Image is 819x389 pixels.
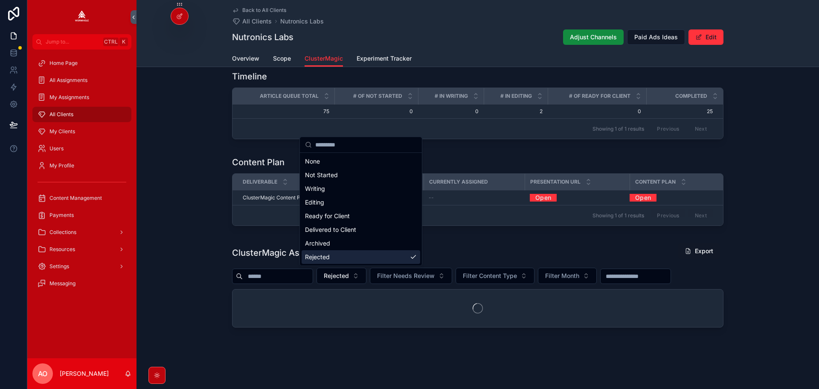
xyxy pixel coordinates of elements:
[280,17,324,26] a: Nutronics Labs
[302,196,420,209] div: Editing
[463,272,517,280] span: Filter Content Type
[49,246,75,253] span: Resources
[353,93,402,99] span: # of Not Started
[32,141,131,156] a: Users
[49,145,64,152] span: Users
[302,223,420,237] div: Delivered to Client
[429,194,434,201] span: --
[302,155,420,168] div: None
[324,272,349,280] span: Rejected
[273,54,291,63] span: Scope
[32,56,131,71] a: Home Page
[49,77,87,84] span: All Assignments
[635,178,676,185] span: Content Plan
[32,158,131,173] a: My Profile
[370,268,452,284] button: Select Button
[27,50,136,302] div: scrollable content
[75,10,89,24] img: App logo
[49,212,74,219] span: Payments
[456,268,534,284] button: Select Button
[429,178,488,185] span: Currently Assigned
[530,191,557,204] a: Open
[232,70,267,82] h1: Timeline
[243,194,343,201] a: ClusterMagic Content Plan
[675,93,707,99] span: Completed
[60,369,109,378] p: [PERSON_NAME]
[302,168,420,182] div: Not Started
[688,29,723,45] button: Edit
[377,272,435,280] span: Filter Needs Review
[232,17,272,26] a: All Clients
[273,51,291,68] a: Scope
[530,178,581,185] span: Presentation URL
[500,93,532,99] span: # in Editing
[38,369,47,379] span: AO
[243,178,277,185] span: Deliverable
[232,247,342,259] h1: ClusterMagic Assignments
[49,195,102,202] span: Content Management
[49,162,74,169] span: My Profile
[678,243,720,259] button: Export
[32,73,131,88] a: All Assignments
[530,194,624,202] a: Open
[232,7,286,14] a: Back to All Clients
[32,208,131,223] a: Payments
[242,17,272,26] span: All Clients
[32,107,131,122] a: All Clients
[592,126,644,132] span: Showing 1 of 1 results
[32,259,131,274] a: Settings
[49,60,78,67] span: Home Page
[423,108,479,115] span: 0
[489,108,543,115] span: 2
[49,94,89,101] span: My Assignments
[302,237,420,250] div: Archived
[630,191,656,204] a: Open
[592,212,644,219] span: Showing 1 of 1 results
[305,54,343,63] span: ClusterMagic
[545,272,579,280] span: Filter Month
[46,38,100,45] span: Jump to...
[357,54,412,63] span: Experiment Tracker
[49,280,76,287] span: Messaging
[120,38,127,45] span: K
[300,153,422,266] div: Suggestions
[32,225,131,240] a: Collections
[32,190,131,206] a: Content Management
[646,108,713,115] span: 25
[627,29,685,45] button: Paid Ads Ideas
[317,268,366,284] button: Select Button
[634,33,678,41] span: Paid Ads Ideas
[32,34,131,50] button: Jump to...CtrlK
[630,194,713,202] a: Open
[302,250,420,264] div: Rejected
[32,276,131,291] a: Messaging
[232,156,285,168] h1: Content Plan
[569,93,630,99] span: # of Ready for Client
[570,33,617,41] span: Adjust Channels
[32,242,131,257] a: Resources
[49,263,69,270] span: Settings
[232,51,259,68] a: Overview
[242,7,286,14] span: Back to All Clients
[340,108,413,115] span: 0
[429,194,520,201] a: --
[49,229,76,236] span: Collections
[357,51,412,68] a: Experiment Tracker
[538,268,597,284] button: Select Button
[49,111,73,118] span: All Clients
[563,29,624,45] button: Adjust Channels
[232,54,259,63] span: Overview
[32,90,131,105] a: My Assignments
[103,38,119,46] span: Ctrl
[302,182,420,196] div: Writing
[49,128,75,135] span: My Clients
[243,194,308,201] span: ClusterMagic Content Plan
[305,51,343,67] a: ClusterMagic
[232,31,293,43] h1: Nutronics Labs
[435,93,468,99] span: # in Writing
[260,93,319,99] span: Article Queue Total
[553,108,641,115] span: 0
[32,124,131,139] a: My Clients
[243,108,329,115] span: 75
